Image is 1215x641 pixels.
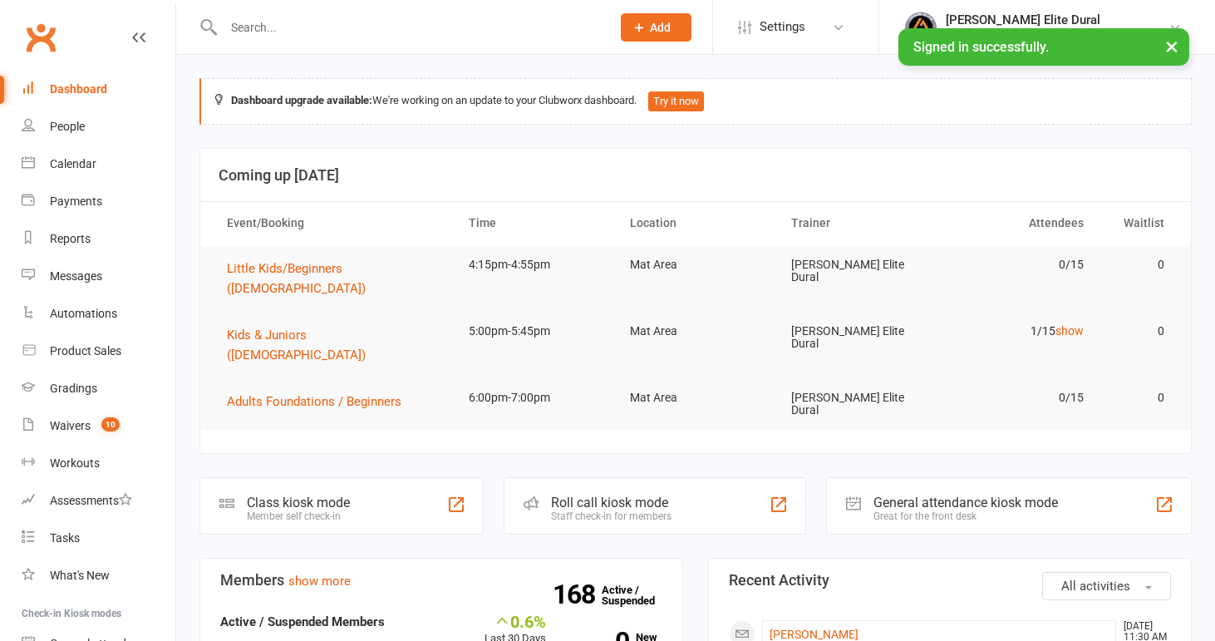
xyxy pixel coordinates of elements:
button: Try it now [648,91,704,111]
div: Workouts [50,456,100,470]
a: Clubworx [20,17,61,58]
div: Product Sales [50,344,121,357]
img: thumb_image1702864552.png [904,11,937,44]
td: 0 [1099,312,1179,351]
th: Waitlist [1099,202,1179,244]
a: Workouts [22,445,175,482]
td: 5:00pm-5:45pm [454,312,615,351]
span: Signed in successfully. [913,39,1049,55]
td: [PERSON_NAME] Elite Dural [776,378,937,431]
a: show more [288,574,351,589]
strong: Dashboard upgrade available: [231,94,372,106]
a: Waivers 10 [22,407,175,445]
a: What's New [22,557,175,594]
td: Mat Area [615,312,776,351]
a: 168Active / Suspended [602,572,675,619]
a: Dashboard [22,71,175,108]
td: Mat Area [615,245,776,284]
a: Automations [22,295,175,333]
input: Search... [219,16,599,39]
a: Messages [22,258,175,295]
div: We're working on an update to your Clubworx dashboard. [199,78,1192,125]
button: Kids & Juniors ([DEMOGRAPHIC_DATA]) [227,325,439,365]
div: Staff check-in for members [551,510,671,522]
button: All activities [1042,572,1171,600]
th: Location [615,202,776,244]
a: Calendar [22,145,175,183]
a: [PERSON_NAME] [770,628,858,641]
div: Gradings [50,382,97,395]
div: General attendance kiosk mode [873,495,1058,510]
span: Kids & Juniors ([DEMOGRAPHIC_DATA]) [227,328,366,362]
button: Little Kids/Beginners ([DEMOGRAPHIC_DATA]) [227,259,439,298]
button: Add [621,13,691,42]
div: Class kiosk mode [247,495,350,510]
strong: Active / Suspended Members [220,614,385,629]
td: 1/15 [937,312,1099,351]
td: Mat Area [615,378,776,417]
a: Payments [22,183,175,220]
td: 0/15 [937,378,1099,417]
th: Event/Booking [212,202,454,244]
span: 10 [101,417,120,431]
h3: Coming up [DATE] [219,167,1173,184]
div: Great for the front desk [873,510,1058,522]
span: All activities [1061,579,1130,594]
div: Dashboard [50,82,107,96]
div: Calendar [50,157,96,170]
a: Product Sales [22,333,175,370]
div: Tasks [50,531,80,545]
div: [PERSON_NAME] Elite Jiu [PERSON_NAME] [946,27,1168,42]
td: 0 [1099,378,1179,417]
div: Waivers [50,419,91,432]
div: People [50,120,85,133]
strong: 168 [553,582,602,607]
td: [PERSON_NAME] Elite Dural [776,312,937,364]
div: [PERSON_NAME] Elite Dural [946,12,1168,27]
a: Gradings [22,370,175,407]
th: Trainer [776,202,937,244]
a: show [1055,324,1084,338]
td: 4:15pm-4:55pm [454,245,615,284]
th: Time [454,202,615,244]
td: 0 [1099,245,1179,284]
div: Assessments [50,494,132,507]
div: 0.6% [485,612,546,630]
td: [PERSON_NAME] Elite Dural [776,245,937,298]
div: Payments [50,195,102,208]
span: Settings [760,8,805,46]
td: 6:00pm-7:00pm [454,378,615,417]
h3: Recent Activity [729,572,1171,589]
div: Automations [50,307,117,320]
button: Adults Foundations / Beginners [227,392,413,412]
a: Assessments [22,482,175,520]
div: Member self check-in [247,510,350,522]
span: Add [650,21,671,34]
h3: Members [220,572,662,589]
a: Tasks [22,520,175,557]
a: Reports [22,220,175,258]
div: Messages [50,269,102,283]
span: Adults Foundations / Beginners [227,394,401,409]
th: Attendees [937,202,1099,244]
div: What's New [50,569,110,582]
button: × [1157,28,1187,64]
div: Reports [50,232,91,245]
td: 0/15 [937,245,1099,284]
div: Roll call kiosk mode [551,495,671,510]
span: Little Kids/Beginners ([DEMOGRAPHIC_DATA]) [227,261,366,296]
a: People [22,108,175,145]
